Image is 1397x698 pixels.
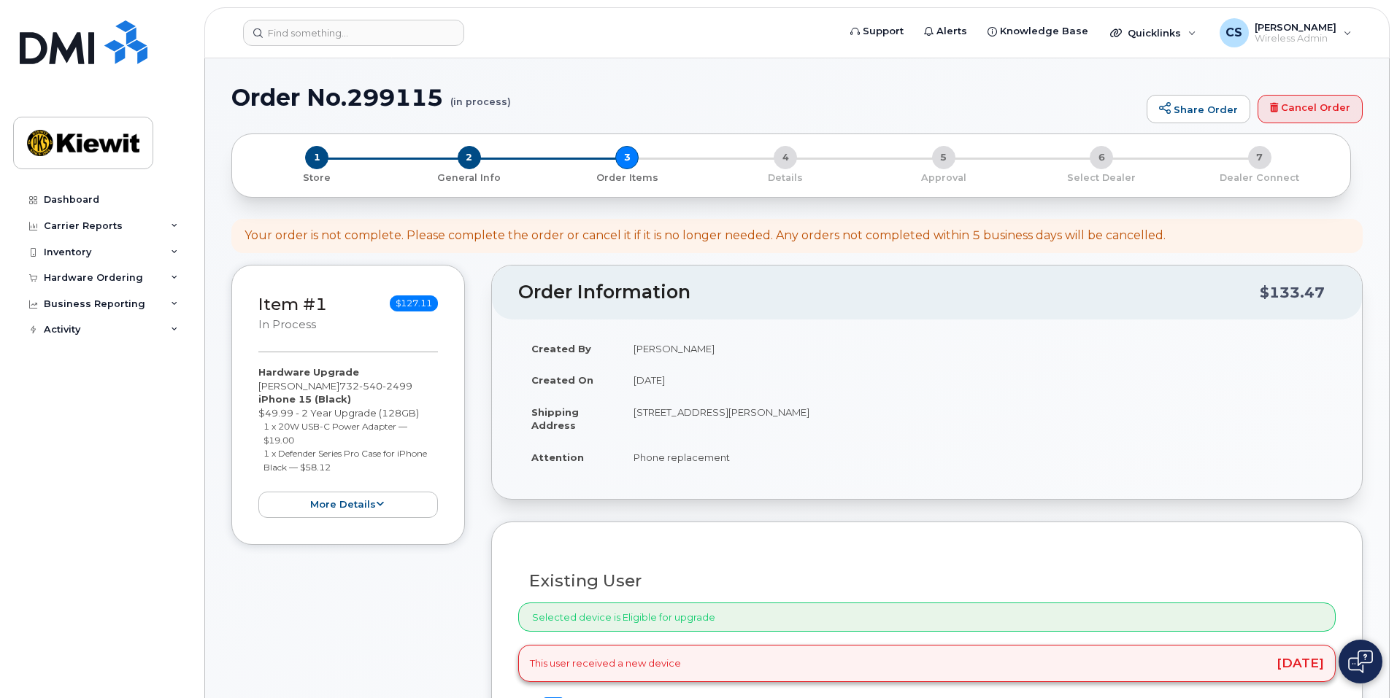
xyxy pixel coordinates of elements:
[450,85,511,107] small: (in process)
[518,602,1336,632] div: Selected device is Eligible for upgrade
[518,282,1260,303] h2: Order Information
[531,343,591,354] strong: Created By
[244,169,390,185] a: 1 Store
[263,448,427,473] small: 1 x Defender Series Pro Case for iPhone Black — $58.12
[339,380,412,392] span: 732
[396,171,543,185] p: General Info
[231,85,1139,110] h1: Order No.299115
[1277,657,1324,670] span: [DATE]
[529,572,1325,590] h3: Existing User
[531,406,579,432] strong: Shipping Address
[390,295,438,311] span: $127.11
[245,228,1166,244] div: Your order is not complete. Please complete the order or cancel it if it is no longer needed. Any...
[263,421,407,446] small: 1 x 20W USB-C Power Adapter — $19.00
[258,492,438,519] button: more details
[1258,95,1363,124] a: Cancel Order
[518,645,1336,682] div: This user received a new device
[531,374,593,386] strong: Created On
[258,393,351,405] strong: iPhone 15 (Black)
[390,169,549,185] a: 2 General Info
[620,441,1336,473] td: Phone replacement
[1348,650,1373,673] img: Open chat
[620,364,1336,396] td: [DATE]
[359,380,382,392] span: 540
[258,294,327,314] a: Item #1
[620,396,1336,441] td: [STREET_ADDRESS][PERSON_NAME]
[250,171,385,185] p: Store
[258,318,316,331] small: in process
[1147,95,1250,124] a: Share Order
[382,380,412,392] span: 2499
[620,333,1336,365] td: [PERSON_NAME]
[531,451,584,463] strong: Attention
[305,146,328,169] span: 1
[258,365,438,518] div: [PERSON_NAME] $49.99 - 2 Year Upgrade (128GB)
[258,366,359,378] strong: Hardware Upgrade
[1260,279,1325,306] div: $133.47
[458,146,481,169] span: 2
